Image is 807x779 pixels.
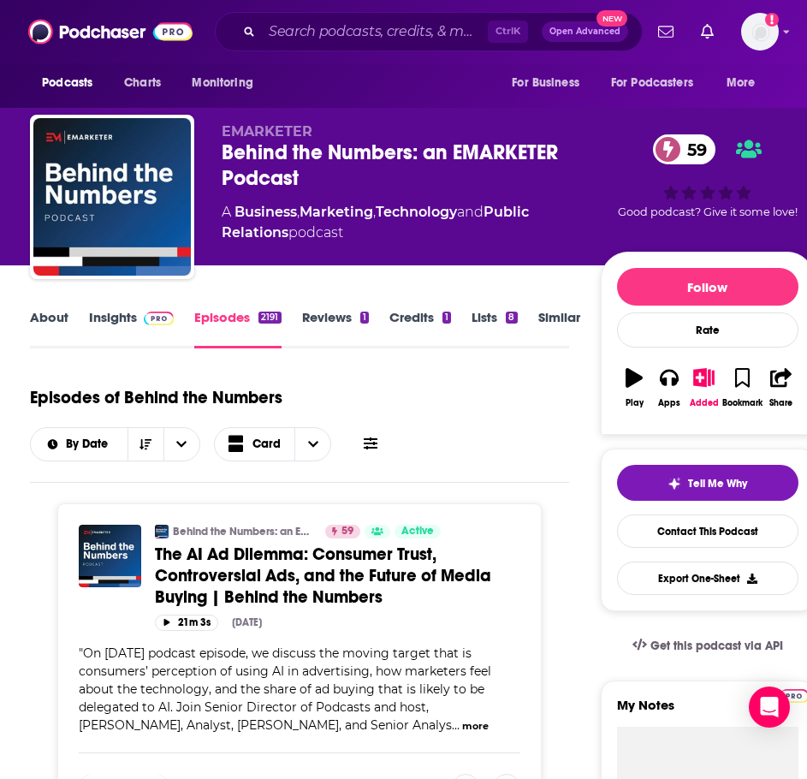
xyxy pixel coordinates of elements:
[214,427,332,461] button: Choose View
[653,134,715,164] a: 59
[596,10,627,27] span: New
[721,357,763,419] button: Bookmark
[651,357,686,419] button: Apps
[763,357,798,419] button: Share
[297,204,300,220] span: ,
[727,71,756,95] span: More
[128,428,163,461] button: Sort Direction
[234,204,297,220] a: Business
[194,309,281,348] a: Episodes2191
[741,13,779,51] img: User Profile
[538,309,580,348] a: Similar
[30,387,282,408] h1: Episodes of Behind the Numbers
[658,398,680,408] div: Apps
[192,71,252,95] span: Monitoring
[686,357,721,419] button: Added
[113,67,171,99] a: Charts
[252,438,281,450] span: Card
[389,309,451,348] a: Credits1
[155,544,520,608] a: The AI Ad Dilemma: Consumer Trust, Controversial Ads, and the Future of Media Buying | Behind the...
[688,477,747,491] span: Tell Me Why
[30,309,68,348] a: About
[651,17,680,46] a: Show notifications dropdown
[155,525,169,538] img: Behind the Numbers: an EMARKETER Podcast
[79,525,141,587] img: The AI Ad Dilemma: Consumer Trust, Controversial Ads, and the Future of Media Buying | Behind the...
[341,523,353,540] span: 59
[765,13,779,27] svg: Add a profile image
[617,268,798,306] button: Follow
[617,697,798,727] label: My Notes
[325,525,360,538] a: 59
[694,17,721,46] a: Show notifications dropdown
[258,312,281,324] div: 2191
[506,312,517,324] div: 8
[749,687,790,728] div: Open Intercom Messenger
[741,13,779,51] span: Logged in as BerkMarc
[30,67,115,99] button: open menu
[222,123,312,140] span: EMARKETER
[302,309,369,348] a: Reviews1
[650,639,783,653] span: Get this podcast via API
[155,544,491,608] span: The AI Ad Dilemma: Consumer Trust, Controversial Ads, and the Future of Media Buying | Behind the...
[769,398,792,408] div: Share
[222,204,529,241] a: Public Relations
[617,562,798,595] button: Export One-Sheet
[222,202,600,243] div: A podcast
[163,428,199,461] button: open menu
[617,465,798,501] button: tell me why sparkleTell Me Why
[401,523,434,540] span: Active
[360,312,369,324] div: 1
[619,625,797,667] a: Get this podcast via API
[542,21,628,42] button: Open AdvancedNew
[549,27,620,36] span: Open Advanced
[232,616,262,628] div: [DATE]
[617,514,798,548] a: Contact This Podcast
[618,205,798,218] span: Good podcast? Give it some love!
[300,204,373,220] a: Marketing
[488,21,528,43] span: Ctrl K
[79,645,491,733] span: On [DATE] podcast episode, we discuss the moving target that is consumers’ perception of using AI...
[373,204,376,220] span: ,
[462,719,489,734] button: more
[180,67,275,99] button: open menu
[715,67,777,99] button: open menu
[155,615,218,631] button: 21m 3s
[741,13,779,51] button: Show profile menu
[617,312,798,348] div: Rate
[66,438,114,450] span: By Date
[668,477,681,491] img: tell me why sparkle
[144,312,174,325] img: Podchaser Pro
[262,18,488,45] input: Search podcasts, credits, & more...
[617,357,652,419] button: Play
[376,204,457,220] a: Technology
[472,309,517,348] a: Lists8
[173,525,314,538] a: Behind the Numbers: an EMARKETER Podcast
[670,134,715,164] span: 59
[512,71,579,95] span: For Business
[215,12,643,51] div: Search podcasts, credits, & more...
[89,309,174,348] a: InsightsPodchaser Pro
[722,398,762,408] div: Bookmark
[500,67,601,99] button: open menu
[30,427,200,461] h2: Choose List sort
[124,71,161,95] span: Charts
[28,15,193,48] img: Podchaser - Follow, Share and Rate Podcasts
[626,398,644,408] div: Play
[690,398,719,408] div: Added
[33,118,191,276] img: Behind the Numbers: an EMARKETER Podcast
[600,67,718,99] button: open menu
[31,438,128,450] button: open menu
[452,717,460,733] span: ...
[395,525,441,538] a: Active
[42,71,92,95] span: Podcasts
[442,312,451,324] div: 1
[79,645,491,733] span: "
[611,71,693,95] span: For Podcasters
[457,204,484,220] span: and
